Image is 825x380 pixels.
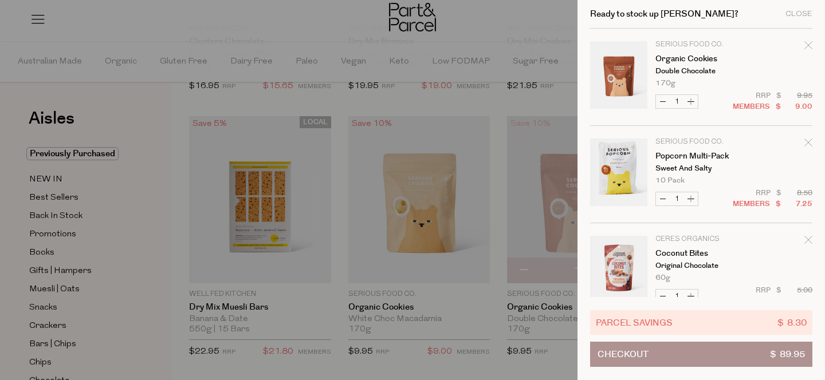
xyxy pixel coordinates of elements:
[804,39,812,55] div: Remove Organic Cookies
[655,68,744,75] p: Double Chocolate
[590,10,738,18] h2: Ready to stock up [PERSON_NAME]?
[590,342,812,367] button: Checkout$ 89.95
[785,10,812,18] div: Close
[777,316,807,329] span: $ 8.30
[598,342,649,366] span: Checkout
[770,342,805,366] span: $ 89.95
[655,55,744,63] a: Organic Cookies
[655,177,685,184] span: 10 Pack
[670,290,684,303] input: QTY Coconut Bites
[655,250,744,258] a: Coconut Bites
[655,80,675,87] span: 170g
[655,274,670,282] span: 60g
[670,95,684,108] input: QTY Organic Cookies
[655,165,744,172] p: Sweet and Salty
[655,41,744,48] p: Serious Food Co.
[804,137,812,152] div: Remove Popcorn Multi-Pack
[655,138,744,145] p: Serious Food Co.
[596,316,673,329] span: Parcel Savings
[804,234,812,250] div: Remove Coconut Bites
[655,152,744,160] a: Popcorn Multi-Pack
[655,236,744,243] p: Ceres Organics
[655,262,744,270] p: Original Chocolate
[670,192,684,205] input: QTY Popcorn Multi-Pack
